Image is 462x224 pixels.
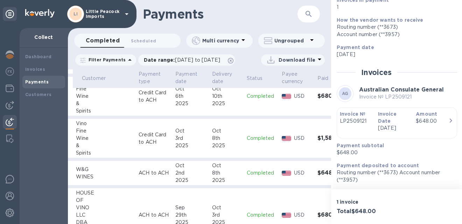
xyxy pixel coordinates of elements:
[86,9,121,19] p: Little Peacock Imports
[139,131,170,146] p: Credit Card to ACH
[6,67,14,76] img: Foreign exchange
[76,127,133,135] div: Fine
[131,37,156,45] span: Scheduled
[175,70,206,85] span: Payment date
[175,57,220,63] span: [DATE] to [DATE]
[337,31,451,38] div: Account number (**3957)
[212,142,241,149] div: 2025
[139,169,170,177] p: ACH to ACH
[416,111,437,117] b: Amount
[378,124,411,132] p: [DATE]
[175,142,206,149] div: 2025
[25,92,52,97] b: Customers
[175,177,206,184] div: 2025
[3,7,17,21] div: Unpin categories
[175,70,197,85] p: Payment date
[337,23,451,31] div: Routing number (**3673)
[378,111,397,124] b: Invoice Date
[337,149,451,156] p: $648.00
[274,37,308,44] p: Ungrouped
[139,70,170,85] span: Payment type
[247,75,272,82] span: Status
[247,135,276,142] p: Completed
[247,169,276,177] p: Completed
[86,57,126,63] p: Filter Payments
[337,51,451,58] p: [DATE]
[247,75,262,82] p: Status
[76,135,133,142] div: Wine
[25,79,49,84] b: Payments
[25,9,55,18] img: Logo
[76,197,133,204] div: OF
[76,142,133,149] div: &
[175,100,206,107] div: 2025
[282,213,291,218] img: USD
[82,75,106,82] p: Customer
[337,198,394,205] p: 1 invoice
[175,85,206,93] div: Oct
[359,86,444,93] b: Australian Consulate General
[282,136,291,141] img: USD
[76,85,133,93] div: Fine
[337,143,384,148] b: Payment subtotal
[361,68,392,77] h2: Invoices
[76,166,133,173] div: W&G
[76,120,133,127] div: Vino
[76,173,133,181] div: WINES
[282,70,303,85] p: Payee currency
[139,211,170,219] p: ACH to ACH
[25,54,52,59] b: Dashboard
[76,107,133,115] div: Spirits
[138,54,235,66] div: Date range:[DATE] to [DATE]
[212,85,241,93] div: Oct
[76,189,133,197] div: HOUSE
[212,100,241,107] div: 2025
[337,45,374,50] b: Payment date
[76,211,133,219] div: LLC
[6,84,14,93] img: Wallets
[294,169,312,177] p: USD
[175,169,206,177] div: 2nd
[212,70,232,85] p: Delivery date
[212,162,241,169] div: Oct
[212,204,241,211] div: Oct
[337,107,457,138] button: Invoice №LP2509121Invoice Date[DATE]Amount$648.00
[340,111,365,117] b: Invoice №
[282,70,312,85] span: Payee currency
[317,75,337,82] span: Paid
[175,127,206,135] div: Oct
[73,11,78,16] b: LI
[212,177,241,184] div: 2025
[212,93,241,100] div: 10th
[359,93,444,101] p: Invoice № LP2509121
[202,37,239,44] p: Multi currency
[340,117,372,125] p: LP2509121
[212,135,241,142] div: 8th
[139,89,170,104] p: Credit Card to ACH
[247,211,276,219] p: Completed
[175,211,206,219] div: 29th
[317,75,328,82] p: Paid
[76,149,133,157] div: Spirits
[139,70,161,85] p: Payment type
[175,135,206,142] div: 3rd
[294,211,312,219] p: USD
[317,170,349,176] h3: $648.00
[144,56,224,63] p: Date range :
[337,4,451,11] p: 1
[212,70,241,85] span: Delivery date
[82,75,115,82] span: Customer
[76,100,133,107] div: &
[247,93,276,100] p: Completed
[76,93,133,100] div: Wine
[25,67,45,72] b: Invoices
[76,204,133,211] div: VINO
[86,36,120,46] span: Completed
[294,135,312,142] p: USD
[317,212,349,218] h3: $680.00
[337,163,419,168] b: Payment deposited to account
[294,93,312,100] p: USD
[337,208,394,215] h3: Total $648.00
[212,169,241,177] div: 8th
[282,94,291,99] img: USD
